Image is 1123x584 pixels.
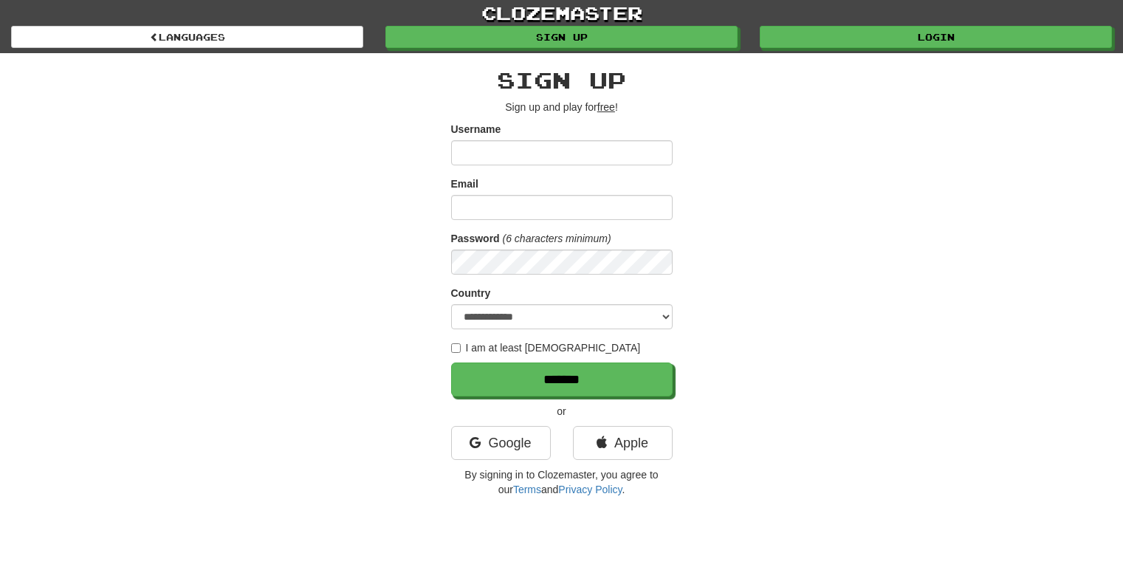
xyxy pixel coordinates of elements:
[385,26,738,48] a: Sign up
[451,100,673,114] p: Sign up and play for !
[451,426,551,460] a: Google
[451,122,501,137] label: Username
[597,101,615,113] u: free
[760,26,1112,48] a: Login
[513,484,541,495] a: Terms
[503,233,611,244] em: (6 characters minimum)
[451,467,673,497] p: By signing in to Clozemaster, you agree to our and .
[451,176,478,191] label: Email
[451,343,461,353] input: I am at least [DEMOGRAPHIC_DATA]
[451,68,673,92] h2: Sign up
[573,426,673,460] a: Apple
[11,26,363,48] a: Languages
[451,286,491,300] label: Country
[451,231,500,246] label: Password
[558,484,622,495] a: Privacy Policy
[451,340,641,355] label: I am at least [DEMOGRAPHIC_DATA]
[451,404,673,419] p: or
